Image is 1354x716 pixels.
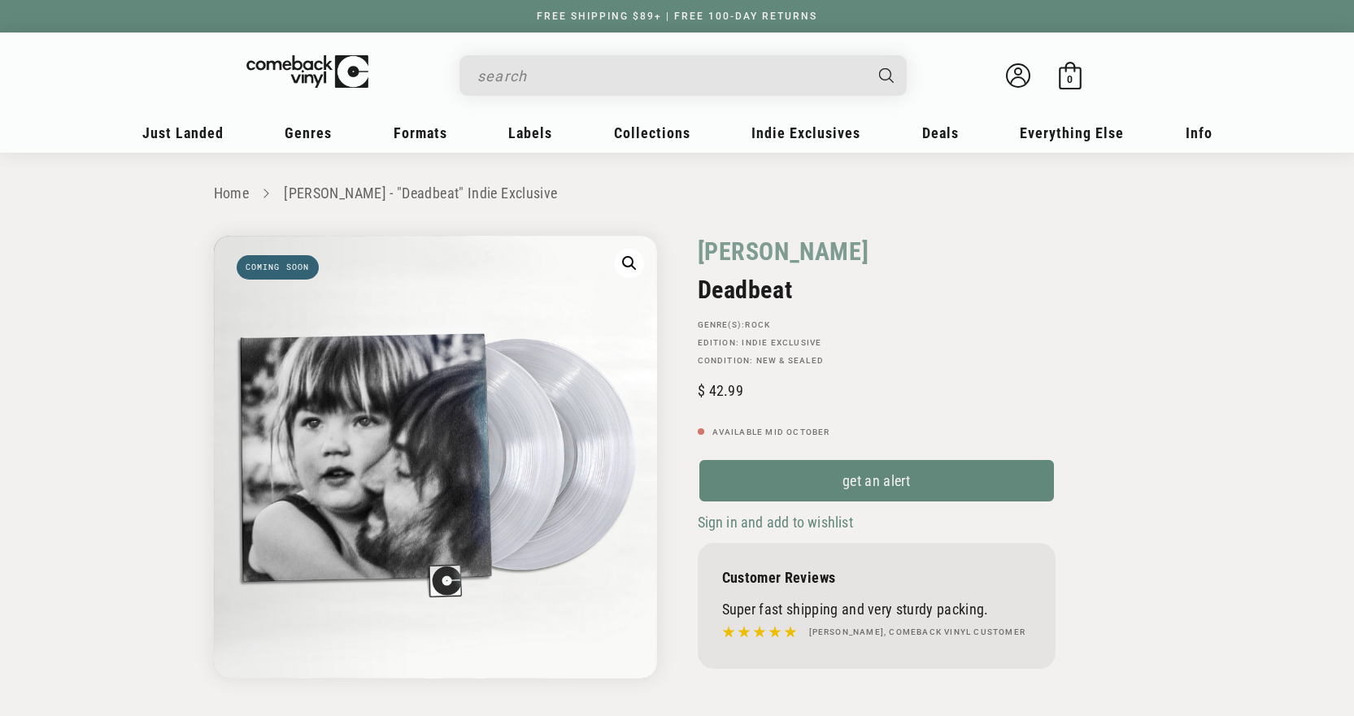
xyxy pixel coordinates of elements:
[477,59,863,93] input: search
[284,184,557,202] a: [PERSON_NAME] - "Deadbeat" Indie Exclusive
[614,124,690,141] span: Collections
[214,184,249,202] a: Home
[698,458,1056,503] a: get an alert
[285,124,332,141] span: Genres
[712,427,830,436] span: Available Mid October
[520,11,834,22] a: FREE SHIPPING $89+ | FREE 100-DAY RETURNS
[722,569,1031,586] p: Customer Reviews
[809,626,1026,639] h4: [PERSON_NAME], Comeback Vinyl customer
[698,382,743,399] span: 42.99
[1186,124,1213,141] span: Info
[698,513,858,532] button: Sign in and add to wishlist
[698,356,1056,366] p: Condition: New & Sealed
[698,236,869,267] a: [PERSON_NAME]
[745,320,770,329] a: Rock
[394,124,447,141] span: Formats
[508,124,552,141] span: Labels
[1020,124,1124,141] span: Everything Else
[237,255,319,280] span: Coming soon
[922,124,959,141] span: Deals
[698,514,853,531] span: Sign in and add to wishlist
[698,320,1056,330] p: GENRE(S):
[698,382,705,399] span: $
[698,276,1056,304] h2: Deadbeat
[742,338,821,347] a: Indie Exclusive
[214,182,1141,206] nav: breadcrumbs
[142,124,224,141] span: Just Landed
[751,124,860,141] span: Indie Exclusives
[459,55,907,96] div: Search
[864,55,908,96] button: Search
[698,338,1056,348] p: Edition:
[1067,73,1073,85] span: 0
[722,622,797,643] img: star5.svg
[722,601,1031,618] p: Super fast shipping and very sturdy packing.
